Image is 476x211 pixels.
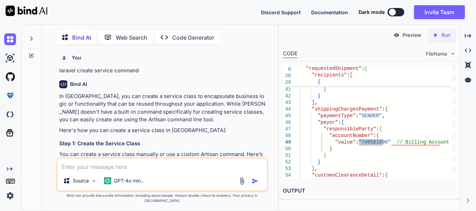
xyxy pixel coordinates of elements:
[283,139,291,146] div: 49
[317,159,320,165] span: }
[73,177,89,184] p: Source
[59,140,267,148] h3: Step 1: Create the Service Class
[397,139,449,145] span: // Billing Account
[356,139,359,145] span: :
[283,79,291,86] span: 29
[347,72,350,78] span: :
[356,113,359,119] span: :
[311,9,348,16] button: Documentation
[359,113,382,119] span: "SENDER"
[59,151,267,166] p: You can create a service class manually or use a custom Artisan command. Here’s how to do it manu...
[283,86,291,93] div: 41
[4,52,16,64] img: ai-studio
[72,33,91,42] p: Bind AI
[306,66,362,71] span: "requestedShipment"
[329,146,332,152] span: }
[359,139,391,145] span: "740561090"
[6,6,47,16] img: Bind AI
[91,178,97,184] img: Pick Models
[261,9,301,16] button: Discord Support
[283,172,291,179] div: 54
[317,93,320,99] span: }
[338,120,341,125] span: :
[382,172,385,178] span: :
[59,127,267,135] p: Here's how you can create a service class in [GEOGRAPHIC_DATA]:
[402,32,421,39] p: Preview
[385,172,388,178] span: {
[329,133,373,138] span: "accountNumber"
[283,132,291,139] div: 48
[382,113,385,119] span: ,
[350,72,353,78] span: [
[376,133,379,138] span: {
[283,73,291,79] span: 28
[70,81,87,88] h6: Bind AI
[323,126,376,132] span: "responsibleParty"
[323,87,326,92] span: }
[283,113,291,119] div: 45
[116,33,147,42] p: Web Search
[283,165,291,172] div: 53
[283,93,291,99] div: 42
[56,193,268,203] p: Bind can provide inaccurate information, including about people. Always double-check its answers....
[361,66,364,71] span: :
[373,133,376,138] span: :
[283,106,291,113] div: 44
[317,113,355,119] span: "paymentType"
[4,71,16,83] img: githubLight
[350,80,353,86] span: :
[312,106,382,112] span: "shippingChargesPayment"
[364,66,367,71] span: {
[252,178,259,185] img: icon
[283,99,291,106] div: 43
[359,9,385,16] span: Dark mode
[379,126,382,132] span: {
[323,153,326,158] span: }
[4,190,16,202] img: settings
[385,106,388,112] span: {
[59,92,267,124] p: In [GEOGRAPHIC_DATA], you can create a service class to encapsulate business logic or functionali...
[104,177,111,184] img: GPT-4o mini
[393,32,400,38] img: preview
[283,66,291,73] span: 8
[283,50,298,58] div: CODE
[426,50,447,57] span: FileName
[341,120,344,125] span: {
[261,9,301,15] span: Discord Support
[114,177,144,184] p: GPT-4o min..
[353,80,355,86] span: {
[59,67,267,75] p: laravel create service command
[312,72,347,78] span: "recipients"
[317,79,320,84] span: {
[283,119,291,126] div: 46
[312,100,315,105] span: ]
[312,172,382,178] span: "customsClearanceDetail"
[238,177,246,185] img: attachment
[4,33,16,45] img: chat
[323,80,350,86] span: "address"
[335,139,356,145] span: "value"
[382,106,385,112] span: :
[450,51,456,57] img: chevron down
[442,32,450,39] p: Run
[4,108,16,120] img: darkCloudIdeIcon
[283,126,291,132] div: 47
[283,152,291,159] div: 51
[315,100,317,105] span: ,
[4,90,16,102] img: premium
[283,146,291,152] div: 50
[279,183,460,199] h2: OUTPUT
[311,9,348,15] span: Documentation
[414,5,465,19] button: Invite Team
[172,33,214,42] p: Code Generator
[72,54,81,61] h6: You
[315,166,317,171] span: ,
[283,159,291,165] div: 52
[312,166,315,171] span: }
[317,120,338,125] span: "payor"
[376,126,379,132] span: :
